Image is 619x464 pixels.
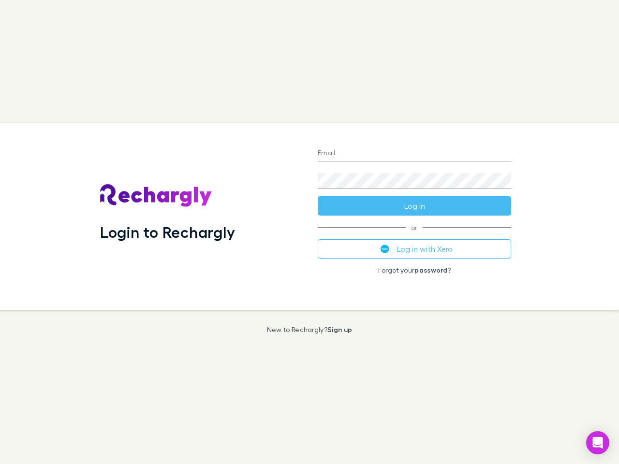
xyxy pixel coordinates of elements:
div: Open Intercom Messenger [586,431,609,454]
p: New to Rechargly? [267,326,353,333]
span: or [318,227,511,228]
h1: Login to Rechargly [100,223,235,241]
a: Sign up [327,325,352,333]
p: Forgot your ? [318,266,511,274]
button: Log in with Xero [318,239,511,259]
a: password [414,266,447,274]
img: Rechargly's Logo [100,184,212,207]
img: Xero's logo [381,245,389,253]
button: Log in [318,196,511,216]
